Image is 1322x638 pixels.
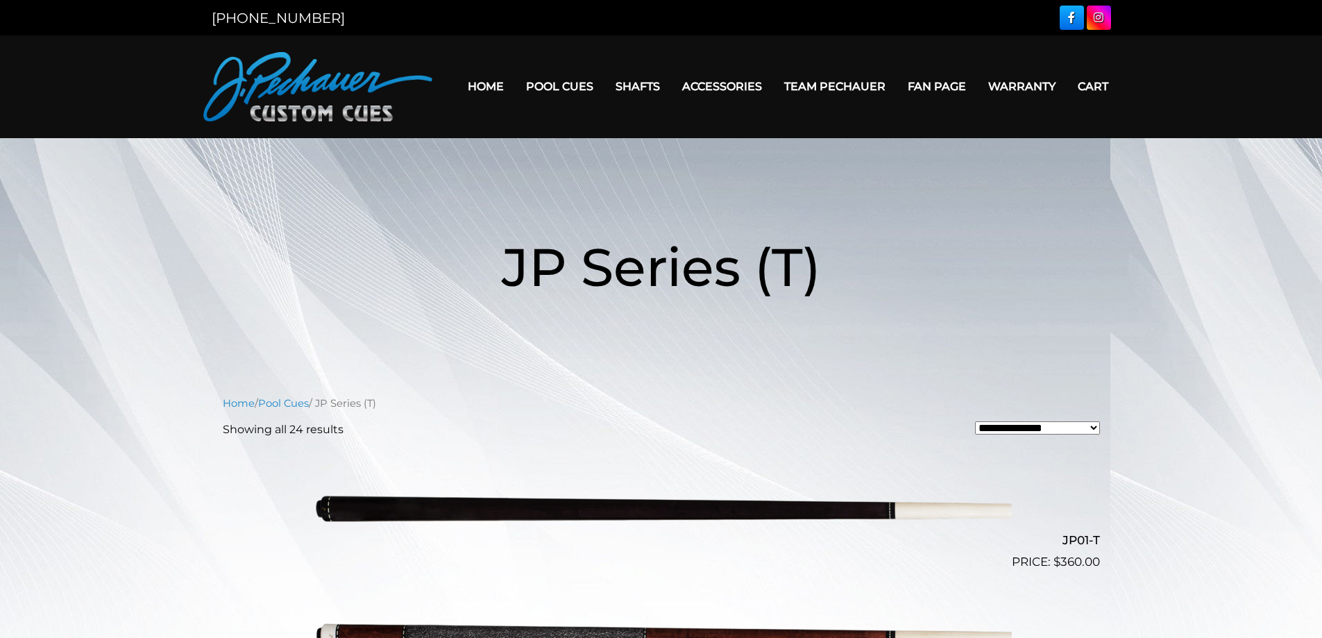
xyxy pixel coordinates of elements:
a: Home [223,397,255,410]
a: [PHONE_NUMBER] [212,10,345,26]
span: JP Series (T) [502,235,821,299]
span: $ [1053,555,1060,569]
nav: Breadcrumb [223,396,1100,411]
a: Pool Cues [515,69,604,104]
bdi: 360.00 [1053,555,1100,569]
a: Cart [1067,69,1119,104]
a: Warranty [977,69,1067,104]
select: Shop order [975,421,1100,435]
a: Fan Page [897,69,977,104]
a: Home [457,69,515,104]
a: Team Pechauer [773,69,897,104]
a: Pool Cues [258,397,309,410]
img: JP01-T [311,449,1012,566]
img: Pechauer Custom Cues [203,52,432,121]
a: Shafts [604,69,671,104]
h2: JP01-T [223,528,1100,553]
a: JP01-T $360.00 [223,449,1100,571]
p: Showing all 24 results [223,421,344,438]
a: Accessories [671,69,773,104]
